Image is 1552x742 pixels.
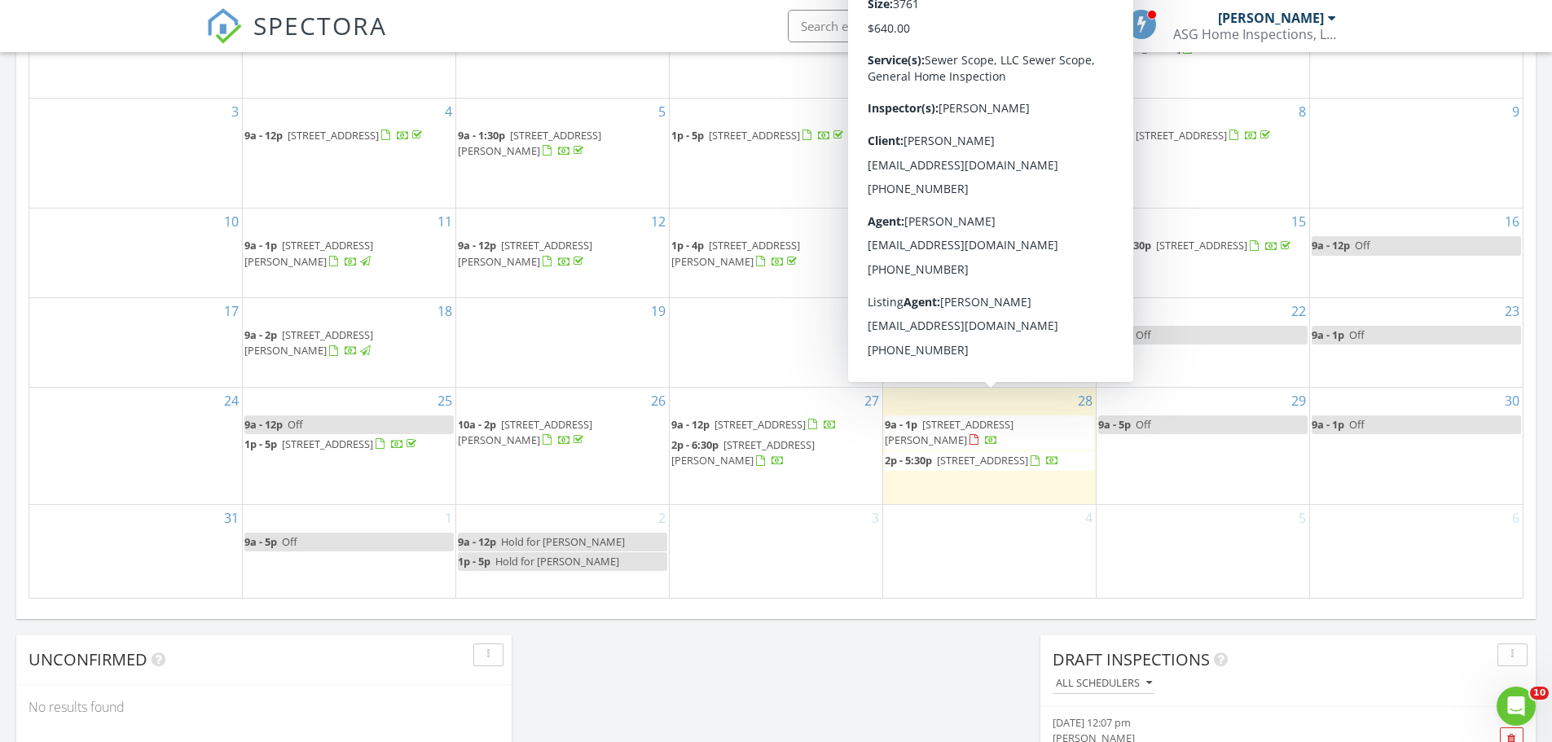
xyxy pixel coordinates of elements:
[243,504,456,598] td: Go to September 1, 2025
[788,10,1114,42] input: Search everything...
[1288,209,1309,235] a: Go to August 15, 2025
[1309,387,1523,504] td: Go to August 30, 2025
[442,99,455,125] a: Go to August 4, 2025
[1082,99,1096,125] a: Go to August 7, 2025
[885,236,1094,256] a: 9a - 1:30p [STREET_ADDRESS]
[458,238,496,252] span: 9a - 12p
[671,437,719,452] span: 2p - 6:30p
[221,209,242,235] a: Go to August 10, 2025
[458,534,496,549] span: 9a - 12p
[671,238,800,268] a: 1p - 4p [STREET_ADDRESS][PERSON_NAME]
[882,504,1096,598] td: Go to September 4, 2025
[885,128,1049,173] a: 9a - 1p [STREET_ADDRESS][PERSON_NAME][PERSON_NAME]
[1501,388,1523,414] a: Go to August 30, 2025
[244,128,283,143] span: 9a - 12p
[221,388,242,414] a: Go to August 24, 2025
[1056,678,1152,689] div: All schedulers
[868,99,882,125] a: Go to August 6, 2025
[244,417,283,432] span: 9a - 12p
[655,99,669,125] a: Go to August 5, 2025
[244,238,373,268] span: [STREET_ADDRESS][PERSON_NAME]
[1096,209,1309,298] td: Go to August 15, 2025
[456,387,670,504] td: Go to August 26, 2025
[456,298,670,388] td: Go to August 19, 2025
[29,209,243,298] td: Go to August 10, 2025
[495,554,619,569] span: Hold for [PERSON_NAME]
[458,238,592,268] a: 9a - 12p [STREET_ADDRESS][PERSON_NAME]
[458,417,592,447] a: 10a - 2p [STREET_ADDRESS][PERSON_NAME]
[1312,417,1344,432] span: 9a - 1p
[671,238,704,252] span: 1p - 4p
[861,209,882,235] a: Go to August 13, 2025
[501,534,625,549] span: Hold for [PERSON_NAME]
[671,417,710,432] span: 9a - 12p
[16,685,512,729] div: No results found
[1098,236,1308,256] a: 9a - 12:30p [STREET_ADDRESS]
[885,417,1013,447] span: [STREET_ADDRESS][PERSON_NAME]
[442,505,455,531] a: Go to September 1, 2025
[709,128,800,143] span: [STREET_ADDRESS]
[670,504,883,598] td: Go to September 3, 2025
[1082,505,1096,531] a: Go to September 4, 2025
[456,504,670,598] td: Go to September 2, 2025
[937,238,1028,252] span: [STREET_ADDRESS]
[1288,388,1309,414] a: Go to August 29, 2025
[1501,298,1523,324] a: Go to August 23, 2025
[244,327,373,358] span: [STREET_ADDRESS][PERSON_NAME]
[1075,209,1096,235] a: Go to August 14, 2025
[434,388,455,414] a: Go to August 25, 2025
[1530,687,1549,700] span: 10
[670,387,883,504] td: Go to August 27, 2025
[1173,26,1336,42] div: ASG Home Inspections, LLC
[29,504,243,598] td: Go to August 31, 2025
[244,437,420,451] a: 1p - 5p [STREET_ADDRESS]
[221,298,242,324] a: Go to August 17, 2025
[221,505,242,531] a: Go to August 31, 2025
[1355,238,1370,252] span: Off
[1098,327,1131,342] span: 9a - 5p
[29,648,147,670] span: Unconfirmed
[882,298,1096,388] td: Go to August 21, 2025
[1501,209,1523,235] a: Go to August 16, 2025
[1096,504,1309,598] td: Go to September 5, 2025
[244,128,425,143] a: 9a - 12p [STREET_ADDRESS]
[1098,126,1308,146] a: 1p - 4p [STREET_ADDRESS]
[244,327,277,342] span: 9a - 2p
[671,238,800,268] span: [STREET_ADDRESS][PERSON_NAME]
[670,298,883,388] td: Go to August 20, 2025
[885,238,1075,252] a: 9a - 1:30p [STREET_ADDRESS]
[671,436,881,471] a: 2p - 6:30p [STREET_ADDRESS][PERSON_NAME]
[882,209,1096,298] td: Go to August 14, 2025
[456,98,670,209] td: Go to August 5, 2025
[244,437,277,451] span: 1p - 5p
[243,209,456,298] td: Go to August 11, 2025
[1288,298,1309,324] a: Go to August 22, 2025
[1309,209,1523,298] td: Go to August 16, 2025
[244,435,454,454] a: 1p - 5p [STREET_ADDRESS]
[244,238,277,252] span: 9a - 1p
[458,128,601,158] a: 9a - 1:30p [STREET_ADDRESS][PERSON_NAME]
[648,209,669,235] a: Go to August 12, 2025
[458,236,667,271] a: 9a - 12p [STREET_ADDRESS][PERSON_NAME]
[885,327,917,342] span: 1p - 5p
[1156,238,1247,252] span: [STREET_ADDRESS]
[1098,128,1273,143] a: 1p - 4p [STREET_ADDRESS]
[885,453,932,468] span: 2p - 5:30p
[671,126,881,146] a: 1p - 5p [STREET_ADDRESS]
[458,415,667,450] a: 10a - 2p [STREET_ADDRESS][PERSON_NAME]
[671,236,881,271] a: 1p - 4p [STREET_ADDRESS][PERSON_NAME]
[937,453,1028,468] span: [STREET_ADDRESS]
[1349,417,1365,432] span: Off
[456,209,670,298] td: Go to August 12, 2025
[288,417,303,432] span: Off
[244,238,373,268] a: 9a - 1p [STREET_ADDRESS][PERSON_NAME]
[1053,715,1445,731] div: [DATE] 12:07 pm
[243,387,456,504] td: Go to August 25, 2025
[648,388,669,414] a: Go to August 26, 2025
[1509,99,1523,125] a: Go to August 9, 2025
[1136,417,1151,432] span: Off
[671,437,815,468] a: 2p - 6:30p [STREET_ADDRESS][PERSON_NAME]
[1312,327,1344,342] span: 9a - 1p
[458,128,505,143] span: 9a - 1:30p
[671,128,846,143] a: 1p - 5p [STREET_ADDRESS]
